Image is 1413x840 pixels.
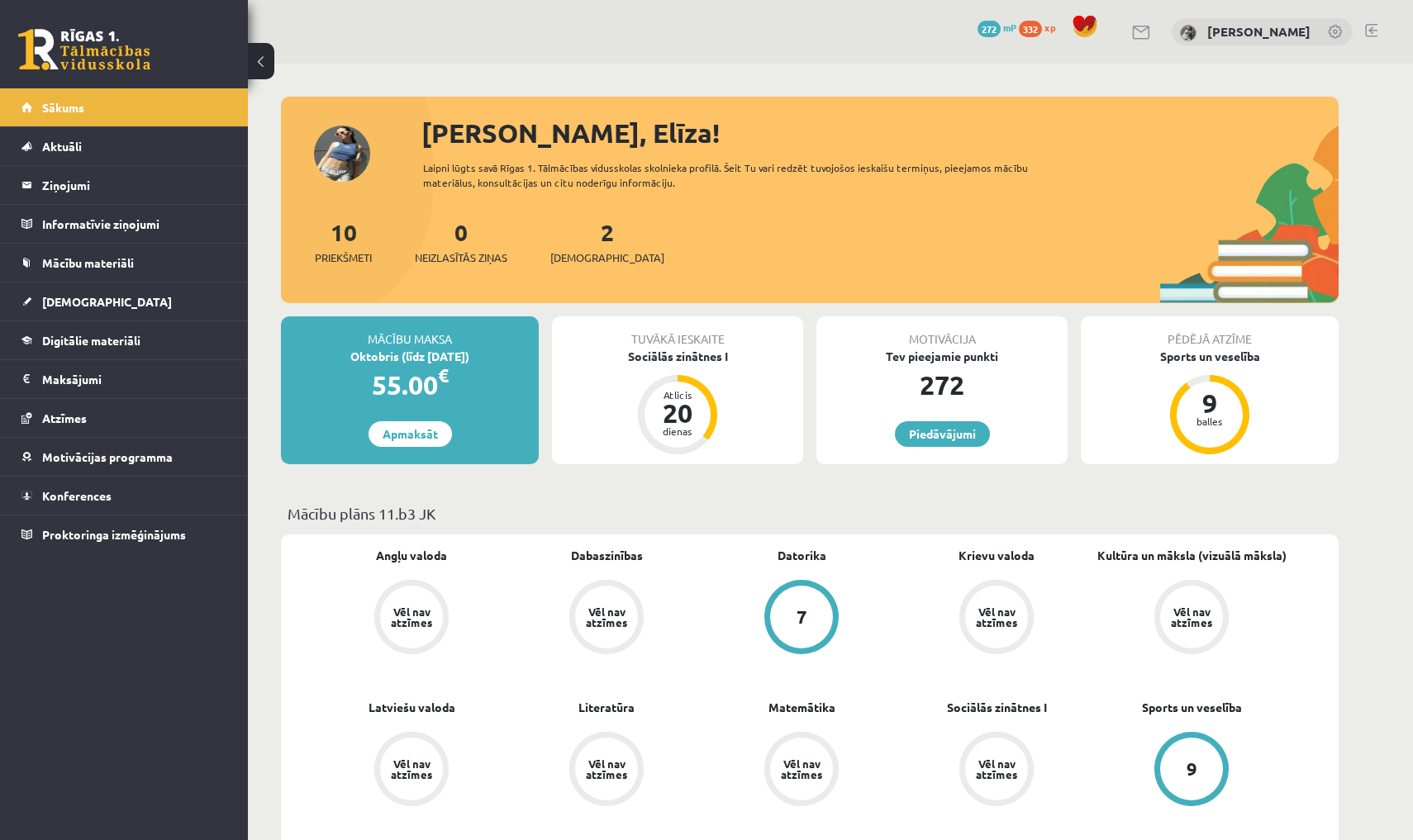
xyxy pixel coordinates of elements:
a: Rīgas 1. Tālmācības vidusskola [18,29,150,70]
a: Konferences [21,477,227,515]
span: Neizlasītās ziņas [415,249,507,266]
div: Oktobris (līdz [DATE]) [281,348,539,365]
a: [DEMOGRAPHIC_DATA] [21,282,227,320]
a: Motivācijas programma [21,438,227,476]
a: Digitālie materiāli [21,321,227,359]
a: Sports un veselība 9 balles [1081,348,1339,457]
a: Vēl nav atzīmes [314,732,509,809]
legend: Maksājumi [42,360,227,398]
div: balles [1185,416,1235,426]
div: 7 [797,608,807,626]
span: Konferences [42,488,112,503]
a: 272 mP [978,21,1016,34]
a: Piedāvājumi [895,421,990,447]
a: Vēl nav atzīmes [899,580,1094,657]
div: dienas [653,426,702,436]
div: Tuvākā ieskaite [552,316,803,348]
a: Kultūra un māksla (vizuālā māksla) [1097,547,1287,564]
a: Sports un veselība [1142,699,1242,716]
a: 9 [1094,732,1289,809]
div: Mācību maksa [281,316,539,348]
a: Vēl nav atzīmes [899,732,1094,809]
span: Mācību materiāli [42,255,134,270]
span: Proktoringa izmēģinājums [42,527,186,542]
a: 0Neizlasītās ziņas [415,217,507,266]
a: Informatīvie ziņojumi [21,205,227,243]
a: Dabaszinības [571,547,643,564]
a: Ziņojumi [21,166,227,204]
div: Vēl nav atzīmes [973,606,1020,628]
div: Vēl nav atzīmes [973,758,1020,780]
a: Vēl nav atzīmes [314,580,509,657]
a: Datorika [778,547,826,564]
a: Proktoringa izmēģinājums [21,515,227,553]
div: 9 [1187,760,1197,778]
span: xp [1044,21,1055,34]
span: Digitālie materiāli [42,333,140,348]
a: Sociālās zinātnes I [947,699,1047,716]
div: Laipni lūgts savā Rīgas 1. Tālmācības vidusskolas skolnieka profilā. Šeit Tu vari redzēt tuvojošo... [423,160,1058,190]
div: Vēl nav atzīmes [583,758,630,780]
span: mP [1003,21,1016,34]
div: Vēl nav atzīmes [778,758,825,780]
div: 20 [653,400,702,426]
span: Atzīmes [42,411,87,425]
a: Literatūra [578,699,635,716]
div: 9 [1185,390,1235,416]
legend: Ziņojumi [42,166,227,204]
a: 2[DEMOGRAPHIC_DATA] [550,217,664,266]
div: Atlicis [653,390,702,400]
div: Sociālās zinātnes I [552,348,803,365]
div: Vēl nav atzīmes [388,606,435,628]
a: Mācību materiāli [21,244,227,282]
div: Vēl nav atzīmes [388,758,435,780]
div: Motivācija [816,316,1068,348]
a: [PERSON_NAME] [1207,23,1311,40]
a: 7 [704,580,899,657]
a: Sākums [21,88,227,126]
a: Vēl nav atzīmes [1094,580,1289,657]
span: Sākums [42,100,84,115]
a: 10Priekšmeti [315,217,372,266]
a: Maksājumi [21,360,227,398]
span: 332 [1019,21,1042,37]
span: Aktuāli [42,139,82,154]
span: € [438,363,449,387]
a: Latviešu valoda [369,699,455,716]
span: [DEMOGRAPHIC_DATA] [42,294,172,309]
span: 272 [978,21,1001,37]
div: Vēl nav atzīmes [583,606,630,628]
div: Pēdējā atzīme [1081,316,1339,348]
div: 272 [816,365,1068,405]
a: Apmaksāt [369,421,452,447]
a: 332 xp [1019,21,1063,34]
p: Mācību plāns 11.b3 JK [288,502,1332,524]
div: [PERSON_NAME], Elīza! [421,113,1339,153]
span: [DEMOGRAPHIC_DATA] [550,249,664,266]
legend: Informatīvie ziņojumi [42,205,227,243]
div: Sports un veselība [1081,348,1339,365]
span: Motivācijas programma [42,449,173,464]
div: Vēl nav atzīmes [1168,606,1215,628]
div: Tev pieejamie punkti [816,348,1068,365]
span: Priekšmeti [315,249,372,266]
a: Vēl nav atzīmes [704,732,899,809]
a: Vēl nav atzīmes [509,580,704,657]
a: Matemātika [768,699,835,716]
a: Atzīmes [21,399,227,437]
a: Angļu valoda [376,547,447,564]
img: Elīza Zariņa [1180,25,1197,41]
div: 55.00 [281,365,539,405]
a: Krievu valoda [959,547,1035,564]
a: Aktuāli [21,127,227,165]
a: Sociālās zinātnes I Atlicis 20 dienas [552,348,803,457]
a: Vēl nav atzīmes [509,732,704,809]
